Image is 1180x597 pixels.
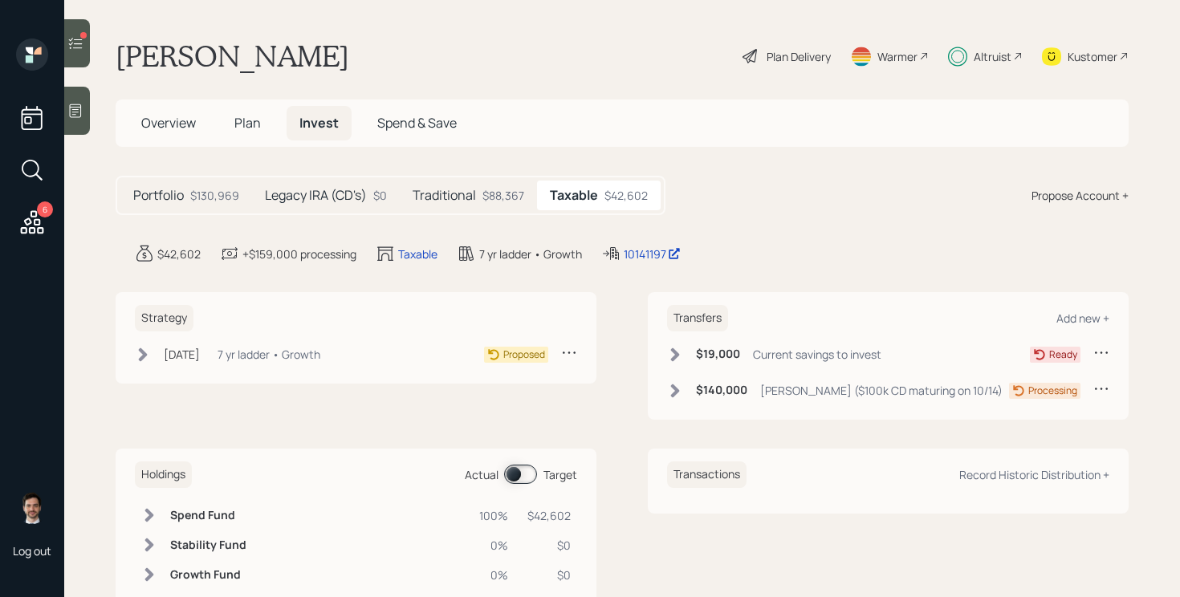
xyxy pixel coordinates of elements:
div: $0 [527,567,571,583]
div: Taxable [398,246,437,262]
h6: Transactions [667,461,747,488]
h5: Legacy IRA (CD's) [265,188,367,203]
div: [PERSON_NAME] ($100k CD maturing on 10/14) [760,382,1003,399]
h6: Transfers [667,305,728,331]
div: $0 [373,187,387,204]
div: $88,367 [482,187,524,204]
span: Spend & Save [377,114,457,132]
h5: Traditional [413,188,476,203]
span: Overview [141,114,196,132]
div: Plan Delivery [767,48,831,65]
div: Kustomer [1068,48,1117,65]
h6: $19,000 [696,347,740,361]
div: $0 [527,537,571,554]
div: 100% [479,507,508,524]
div: $42,602 [527,507,571,524]
h6: Stability Fund [170,538,246,552]
div: 7 yr ladder • Growth [218,346,320,363]
div: Processing [1028,384,1077,398]
div: 7 yr ladder • Growth [479,246,582,262]
div: +$159,000 processing [242,246,356,262]
div: 0% [479,567,508,583]
div: $130,969 [190,187,239,204]
div: Warmer [877,48,918,65]
div: 10141197 [624,246,681,262]
h6: Growth Fund [170,568,246,582]
div: Ready [1049,347,1077,362]
div: $42,602 [604,187,648,204]
h1: [PERSON_NAME] [116,39,349,74]
div: 0% [479,537,508,554]
h5: Portfolio [133,188,184,203]
h6: Holdings [135,461,192,488]
span: Invest [299,114,339,132]
div: [DATE] [164,346,200,363]
div: Log out [13,543,51,558]
div: Current savings to invest [753,346,881,363]
div: Record Historic Distribution + [959,467,1109,482]
h5: Taxable [550,188,598,203]
div: Add new + [1056,311,1109,326]
div: Proposed [503,347,545,362]
h6: Strategy [135,305,193,331]
span: Plan [234,114,261,132]
div: Target [543,466,577,483]
h6: Spend Fund [170,509,246,522]
div: Propose Account + [1031,187,1129,204]
img: jonah-coleman-headshot.png [16,492,48,524]
div: $42,602 [157,246,201,262]
div: Altruist [974,48,1011,65]
div: 6 [37,201,53,217]
div: Actual [465,466,498,483]
h6: $140,000 [696,384,747,397]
